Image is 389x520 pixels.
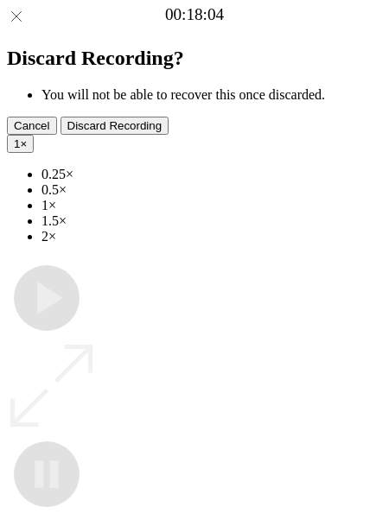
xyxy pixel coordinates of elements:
[14,137,20,150] span: 1
[41,182,382,198] li: 0.5×
[7,135,34,153] button: 1×
[41,229,382,244] li: 2×
[61,117,169,135] button: Discard Recording
[41,198,382,213] li: 1×
[165,5,224,24] a: 00:18:04
[7,47,382,70] h2: Discard Recording?
[7,117,57,135] button: Cancel
[41,87,382,103] li: You will not be able to recover this once discarded.
[41,213,382,229] li: 1.5×
[41,167,382,182] li: 0.25×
